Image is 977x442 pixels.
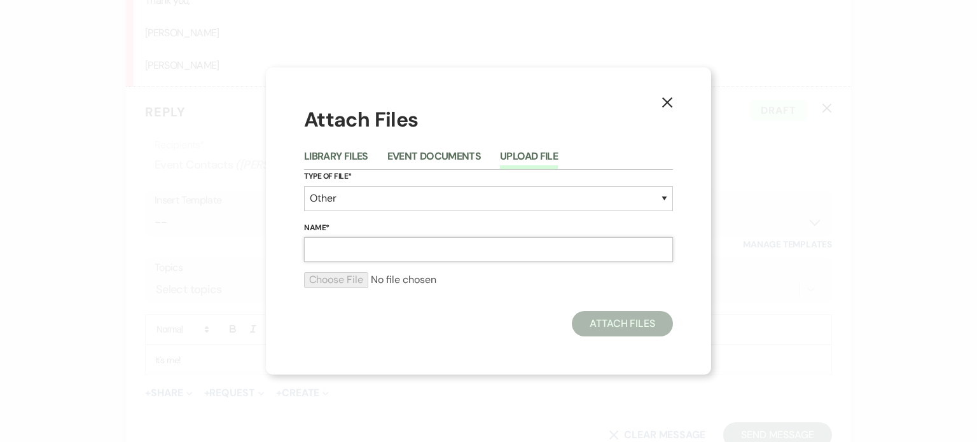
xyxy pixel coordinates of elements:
h1: Attach Files [304,106,673,134]
label: Name* [304,221,673,235]
label: Type of File* [304,170,673,184]
button: Event Documents [387,151,481,169]
button: Attach Files [572,311,673,336]
button: Library Files [304,151,368,169]
button: Upload File [500,151,558,169]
